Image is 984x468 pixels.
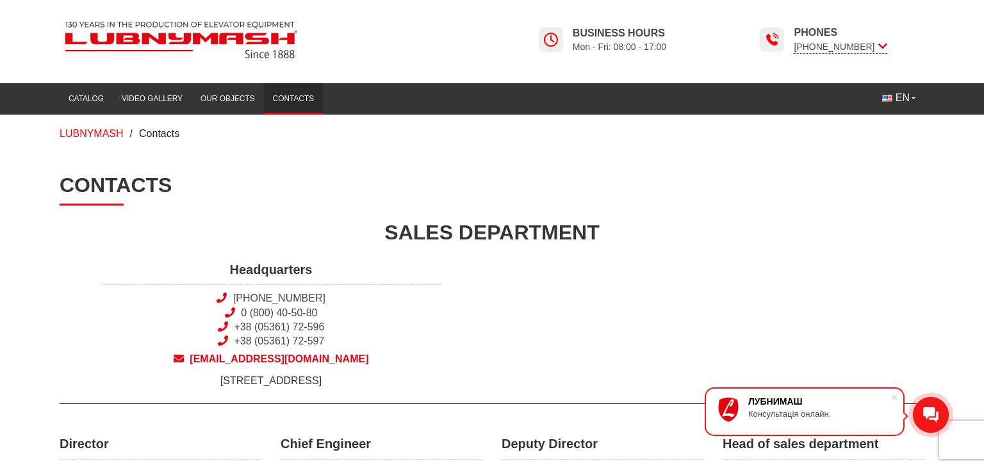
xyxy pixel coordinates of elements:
a: [EMAIL_ADDRESS][DOMAIN_NAME] [101,352,441,366]
span: Mon - Fri: 08:00 - 17:00 [573,41,666,53]
span: / [130,128,133,139]
a: Contacts [264,86,324,111]
button: EN [873,86,924,109]
span: [PHONE_NUMBER] [794,40,887,54]
h1: Contacts [60,173,924,205]
a: +38 (05361) 72-596 [234,321,324,332]
span: Headquarters [101,261,441,286]
span: Deputy Director [502,435,703,460]
span: Chief Engineer [281,435,482,460]
img: Lubnymash time icon [543,32,559,47]
div: SALES DEPARTMENT [60,218,924,247]
div: Консультація онлайн. [748,409,890,419]
img: Lubnymash time icon [764,32,780,47]
a: Our objects [192,86,264,111]
a: 0 (800) 40-50-80 [241,307,317,318]
a: Video gallery [113,86,192,111]
a: [PHONE_NUMBER] [233,293,325,303]
span: Director [60,435,261,460]
img: English [882,95,892,102]
span: Contacts [139,128,179,139]
a: Catalog [60,86,113,111]
a: LUBNYMASH [60,128,124,139]
span: Head of sales department [723,435,924,460]
span: EN [896,91,910,105]
span: Business hours [573,26,666,40]
span: Phones [794,26,887,40]
img: Lubnymash [60,16,303,64]
a: +38 (05361) 72-597 [234,335,324,346]
span: [STREET_ADDRESS] [101,374,441,388]
div: ЛУБНИМАШ [748,396,890,407]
